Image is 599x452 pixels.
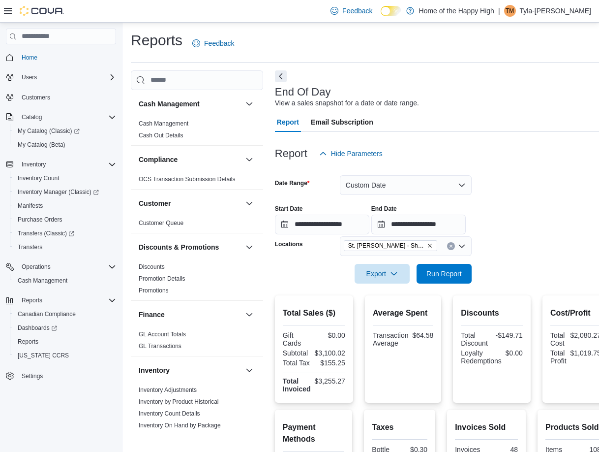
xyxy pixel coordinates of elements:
button: Compliance [139,155,241,164]
button: Transfers [10,240,120,254]
h3: Compliance [139,155,178,164]
a: GL Transactions [139,343,181,350]
span: Transfers [18,243,42,251]
button: Customer [243,197,255,209]
span: Dashboards [14,322,116,334]
img: Cova [20,6,64,16]
span: [US_STATE] CCRS [18,352,69,359]
button: Operations [2,260,120,274]
h1: Reports [131,31,182,50]
span: Settings [22,372,43,380]
nav: Complex example [6,46,116,409]
div: Subtotal [283,349,311,357]
div: $0.00 [316,331,345,339]
span: Feedback [342,6,372,16]
button: Inventory [2,158,120,171]
a: Feedback [327,1,376,21]
a: Transfers [14,241,46,253]
button: Home [2,50,120,65]
span: St. [PERSON_NAME] - Shoppes @ [PERSON_NAME] - Fire & Flower [348,241,425,251]
div: Compliance [131,173,263,189]
span: Inventory [22,161,46,168]
div: Gift Cards [283,331,312,347]
span: Reports [18,338,38,346]
span: Customers [22,94,50,101]
span: Users [18,71,116,83]
button: Run Report [417,264,472,284]
span: Dashboards [18,324,57,332]
button: Clear input [447,242,455,250]
input: Press the down key to open a popover containing a calendar. [371,215,466,234]
button: Reports [18,294,46,306]
span: Cash Management [139,120,188,128]
span: My Catalog (Beta) [14,139,116,151]
button: Compliance [243,154,255,165]
span: Hide Parameters [331,149,383,159]
h3: Customer [139,198,171,208]
a: Customer Queue [139,220,183,226]
a: Purchase Orders [14,214,66,226]
label: Date Range [275,179,310,187]
span: OCS Transaction Submission Details [139,175,236,183]
a: Transfers (Classic) [14,227,78,239]
button: Inventory Count [10,171,120,185]
h2: Average Spent [373,307,433,319]
h2: Discounts [461,307,523,319]
button: Users [18,71,41,83]
span: Settings [18,369,116,382]
h2: Total Sales ($) [283,307,345,319]
span: Inventory Count [14,172,116,184]
strong: Total Invoiced [283,377,311,393]
a: Inventory On Hand by Package [139,422,221,429]
p: Tyla-[PERSON_NAME] [520,5,591,17]
h3: Finance [139,310,165,320]
button: My Catalog (Beta) [10,138,120,152]
a: My Catalog (Classic) [10,124,120,138]
a: GL Account Totals [139,331,186,338]
span: Export [360,264,404,284]
span: Catalog [18,111,116,123]
button: Next [275,70,287,82]
button: Inventory [243,364,255,376]
a: Cash Out Details [139,132,183,139]
span: Purchase Orders [14,214,116,226]
span: Inventory Count Details [139,410,200,418]
span: Report [277,112,299,132]
span: My Catalog (Beta) [18,141,65,149]
div: -$149.71 [494,331,523,339]
a: [US_STATE] CCRS [14,350,73,361]
button: Cash Management [243,98,255,110]
button: Finance [243,309,255,321]
a: Home [18,52,41,64]
span: Home [18,51,116,64]
div: Finance [131,328,263,356]
button: Hide Parameters [315,144,387,163]
span: Cash Management [18,277,67,285]
span: Operations [22,263,51,271]
button: Purchase Orders [10,213,120,226]
span: Reports [18,294,116,306]
span: Manifests [18,202,43,210]
a: My Catalog (Classic) [14,125,84,137]
span: Catalog [22,113,42,121]
span: GL Account Totals [139,330,186,338]
span: Customer Queue [139,219,183,227]
label: Locations [275,240,303,248]
span: Canadian Compliance [14,308,116,320]
div: $0.00 [506,349,523,357]
button: Canadian Compliance [10,307,120,321]
div: Total Tax [283,359,312,367]
div: $3,255.27 [315,377,345,385]
div: Total Discount [461,331,490,347]
button: Cash Management [139,99,241,109]
span: Cash Out Details [139,131,183,139]
button: Catalog [2,110,120,124]
a: Inventory Count Details [139,410,200,417]
span: Manifests [14,200,116,212]
div: $64.58 [413,331,434,339]
a: Inventory Manager (Classic) [10,185,120,199]
span: St. Albert - Shoppes @ Giroux - Fire & Flower [344,240,437,251]
h3: Inventory [139,365,170,375]
div: $3,100.02 [315,349,345,357]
